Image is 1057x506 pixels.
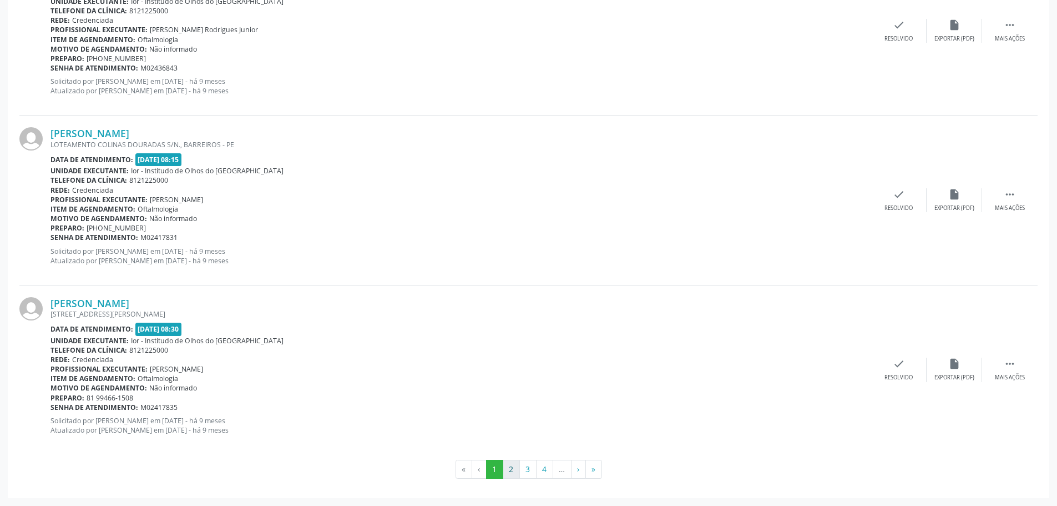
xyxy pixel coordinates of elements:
button: Go to page 2 [503,460,520,479]
i:  [1004,188,1016,201]
a: [PERSON_NAME] [50,297,129,309]
i: insert_drive_file [948,19,960,31]
b: Rede: [50,16,70,25]
span: Oftalmologia [138,374,178,383]
div: Mais ações [995,204,1025,212]
p: Solicitado por [PERSON_NAME] em [DATE] - há 9 meses Atualizado por [PERSON_NAME] em [DATE] - há 9... [50,77,871,96]
span: [DATE] 08:15 [135,153,182,166]
div: Exportar (PDF) [934,35,974,43]
b: Profissional executante: [50,364,148,374]
img: img [19,127,43,151]
b: Motivo de agendamento: [50,214,147,223]
img: img [19,297,43,320]
b: Data de atendimento: [50,324,133,334]
b: Unidade executante: [50,166,129,176]
div: Exportar (PDF) [934,374,974,382]
i:  [1004,358,1016,370]
div: Mais ações [995,35,1025,43]
b: Preparo: [50,54,84,63]
b: Motivo de agendamento: [50,383,147,393]
span: [PHONE_NUMBER] [87,54,146,63]
button: Go to page 4 [536,460,553,479]
span: 8121225000 [129,345,168,355]
div: Mais ações [995,374,1025,382]
b: Rede: [50,355,70,364]
span: Não informado [149,383,197,393]
span: Oftalmologia [138,204,178,214]
span: Ior - Institudo de Olhos do [GEOGRAPHIC_DATA] [131,166,284,176]
div: Resolvido [884,374,913,382]
span: [PERSON_NAME] [150,195,203,204]
b: Motivo de agendamento: [50,44,147,54]
b: Telefone da clínica: [50,6,127,16]
i: check [893,19,905,31]
span: Credenciada [72,355,113,364]
i: insert_drive_file [948,188,960,201]
b: Profissional executante: [50,195,148,204]
b: Telefone da clínica: [50,345,127,355]
div: Resolvido [884,204,913,212]
button: Go to last page [585,460,602,479]
span: Não informado [149,44,197,54]
p: Solicitado por [PERSON_NAME] em [DATE] - há 9 meses Atualizado por [PERSON_NAME] em [DATE] - há 9... [50,247,871,265]
div: [STREET_ADDRESS][PERSON_NAME] [50,309,871,319]
span: Credenciada [72,16,113,25]
i:  [1004,19,1016,31]
div: Exportar (PDF) [934,204,974,212]
b: Senha de atendimento: [50,63,138,73]
button: Go to page 1 [486,460,503,479]
span: M02417831 [140,233,178,242]
div: LOTEAMENTO COLINAS DOURADAS S/N., BARREIROS - PE [50,140,871,149]
b: Data de atendimento: [50,155,133,164]
div: Resolvido [884,35,913,43]
b: Item de agendamento: [50,204,135,214]
b: Unidade executante: [50,336,129,345]
span: 8121225000 [129,6,168,16]
b: Telefone da clínica: [50,176,127,185]
button: Go to next page [571,460,586,479]
span: [PERSON_NAME] Rodrigues Junior [150,25,258,34]
span: Oftalmologia [138,35,178,44]
span: Não informado [149,214,197,223]
span: [DATE] 08:30 [135,323,182,335]
span: M02436843 [140,63,178,73]
b: Rede: [50,186,70,195]
b: Profissional executante: [50,25,148,34]
ul: Pagination [19,460,1038,479]
b: Preparo: [50,223,84,233]
span: [PHONE_NUMBER] [87,223,146,233]
b: Item de agendamento: [50,35,135,44]
i: check [893,358,905,370]
span: 81 99466-1508 [87,393,133,403]
b: Senha de atendimento: [50,233,138,242]
p: Solicitado por [PERSON_NAME] em [DATE] - há 9 meses Atualizado por [PERSON_NAME] em [DATE] - há 9... [50,416,871,435]
span: 8121225000 [129,176,168,185]
b: Senha de atendimento: [50,403,138,412]
i: insert_drive_file [948,358,960,370]
a: [PERSON_NAME] [50,127,129,139]
span: [PERSON_NAME] [150,364,203,374]
i: check [893,188,905,201]
span: M02417835 [140,403,178,412]
span: Ior - Institudo de Olhos do [GEOGRAPHIC_DATA] [131,336,284,345]
b: Preparo: [50,393,84,403]
span: Credenciada [72,186,113,195]
button: Go to page 3 [519,460,537,479]
b: Item de agendamento: [50,374,135,383]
